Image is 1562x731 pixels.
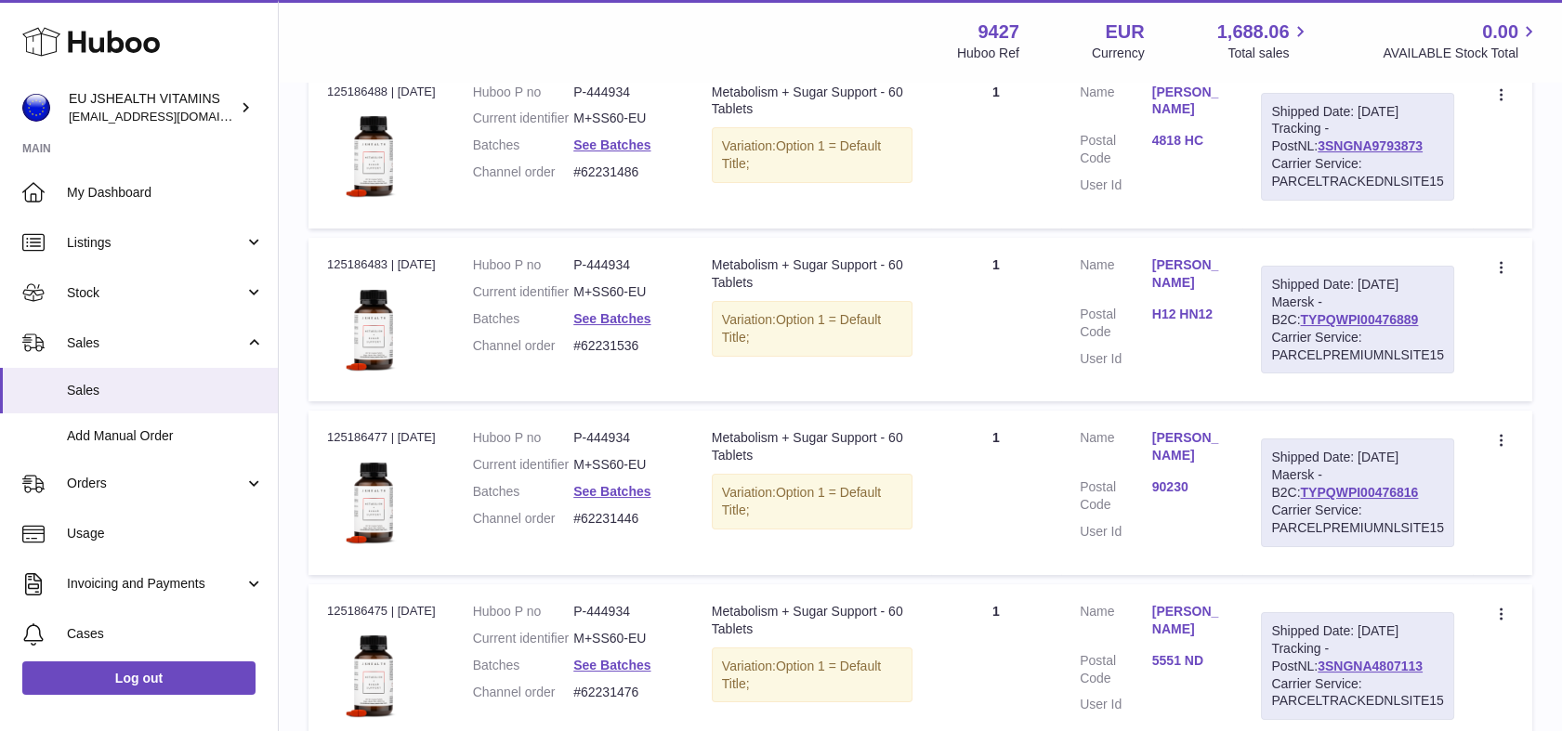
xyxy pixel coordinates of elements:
a: See Batches [573,658,650,672]
div: Variation: [712,127,912,183]
dt: Huboo P no [473,256,574,274]
div: EU JSHEALTH VITAMINS [69,90,236,125]
a: See Batches [573,484,650,499]
dt: Huboo P no [473,429,574,447]
dt: Name [1080,256,1152,296]
span: 1,688.06 [1217,20,1290,45]
div: Currency [1092,45,1145,62]
dd: #62231536 [573,337,675,355]
dd: M+SS60-EU [573,110,675,127]
a: [PERSON_NAME] [1152,256,1225,292]
span: AVAILABLE Stock Total [1383,45,1540,62]
span: Sales [67,334,244,352]
dt: Name [1080,429,1152,469]
img: internalAdmin-9427@internal.huboo.com [22,94,50,122]
div: Metabolism + Sugar Support - 60 Tablets [712,84,912,119]
dt: Postal Code [1080,306,1152,341]
a: TYPQWPI00476889 [1300,312,1418,327]
img: Metabolism_Sugar-Support-UK-60.png [327,452,420,549]
div: Carrier Service: PARCELTRACKEDNLSITE15 [1271,675,1444,711]
span: Option 1 = Default Title; [722,485,881,517]
dt: User Id [1080,523,1152,541]
dt: Postal Code [1080,478,1152,514]
div: 125186488 | [DATE] [327,84,436,100]
a: 1,688.06 Total sales [1217,20,1311,62]
dt: User Id [1080,350,1152,368]
a: 5551 ND [1152,652,1225,670]
a: 0.00 AVAILABLE Stock Total [1383,20,1540,62]
div: Metabolism + Sugar Support - 60 Tablets [712,429,912,464]
span: 0.00 [1482,20,1518,45]
span: Usage [67,525,264,542]
div: Tracking - PostNL: [1261,93,1454,201]
dd: P-444934 [573,603,675,620]
dt: Batches [473,657,574,674]
a: H12 HN12 [1152,306,1225,323]
span: Stock [67,284,244,302]
dd: M+SS60-EU [573,630,675,647]
a: 4818 HC [1152,132,1225,150]
div: 125186477 | [DATE] [327,429,436,446]
dd: M+SS60-EU [573,283,675,301]
div: Huboo Ref [957,45,1019,62]
div: Shipped Date: [DATE] [1271,622,1444,640]
a: See Batches [573,137,650,152]
a: [PERSON_NAME] [1152,84,1225,119]
span: Total sales [1227,45,1310,62]
dd: P-444934 [573,429,675,447]
span: Add Manual Order [67,427,264,445]
div: Shipped Date: [DATE] [1271,276,1444,294]
dt: Postal Code [1080,132,1152,167]
dt: Batches [473,137,574,154]
div: Variation: [712,647,912,703]
dd: #62231476 [573,684,675,701]
dt: Batches [473,483,574,501]
span: Listings [67,234,244,252]
span: Option 1 = Default Title; [722,138,881,171]
dd: #62231486 [573,163,675,181]
strong: 9427 [978,20,1019,45]
a: See Batches [573,311,650,326]
a: Log out [22,661,256,695]
div: Shipped Date: [DATE] [1271,449,1444,466]
dt: Current identifier [473,456,574,474]
div: Shipped Date: [DATE] [1271,103,1444,121]
dt: Channel order [473,163,574,181]
div: Carrier Service: PARCELTRACKEDNLSITE15 [1271,155,1444,190]
div: Maersk - B2C: [1261,438,1454,546]
a: 3SNGNA4807113 [1318,659,1423,673]
div: Carrier Service: PARCELPREMIUMNLSITE15 [1271,502,1444,537]
a: TYPQWPI00476816 [1300,485,1418,500]
a: [PERSON_NAME] [1152,603,1225,638]
dt: User Id [1080,176,1152,194]
dd: P-444934 [573,84,675,101]
div: Carrier Service: PARCELPREMIUMNLSITE15 [1271,329,1444,364]
dt: Name [1080,603,1152,643]
div: 125186483 | [DATE] [327,256,436,273]
a: 90230 [1152,478,1225,496]
span: Option 1 = Default Title; [722,659,881,691]
span: [EMAIL_ADDRESS][DOMAIN_NAME] [69,109,273,124]
span: Cases [67,625,264,643]
div: Metabolism + Sugar Support - 60 Tablets [712,256,912,292]
dd: M+SS60-EU [573,456,675,474]
dt: Channel order [473,684,574,701]
td: 1 [931,65,1061,228]
span: Orders [67,475,244,492]
dd: P-444934 [573,256,675,274]
dt: Current identifier [473,630,574,647]
dt: Name [1080,84,1152,124]
td: 1 [931,238,1061,401]
span: My Dashboard [67,184,264,202]
a: 3SNGNA9793873 [1318,138,1423,153]
dt: Batches [473,310,574,328]
span: Option 1 = Default Title; [722,312,881,345]
dt: Huboo P no [473,84,574,101]
dt: Current identifier [473,283,574,301]
dt: Huboo P no [473,603,574,620]
div: Maersk - B2C: [1261,266,1454,373]
img: Metabolism_Sugar-Support-UK-60.png [327,106,420,202]
dt: Current identifier [473,110,574,127]
div: Tracking - PostNL: [1261,612,1454,720]
a: [PERSON_NAME] [1152,429,1225,464]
